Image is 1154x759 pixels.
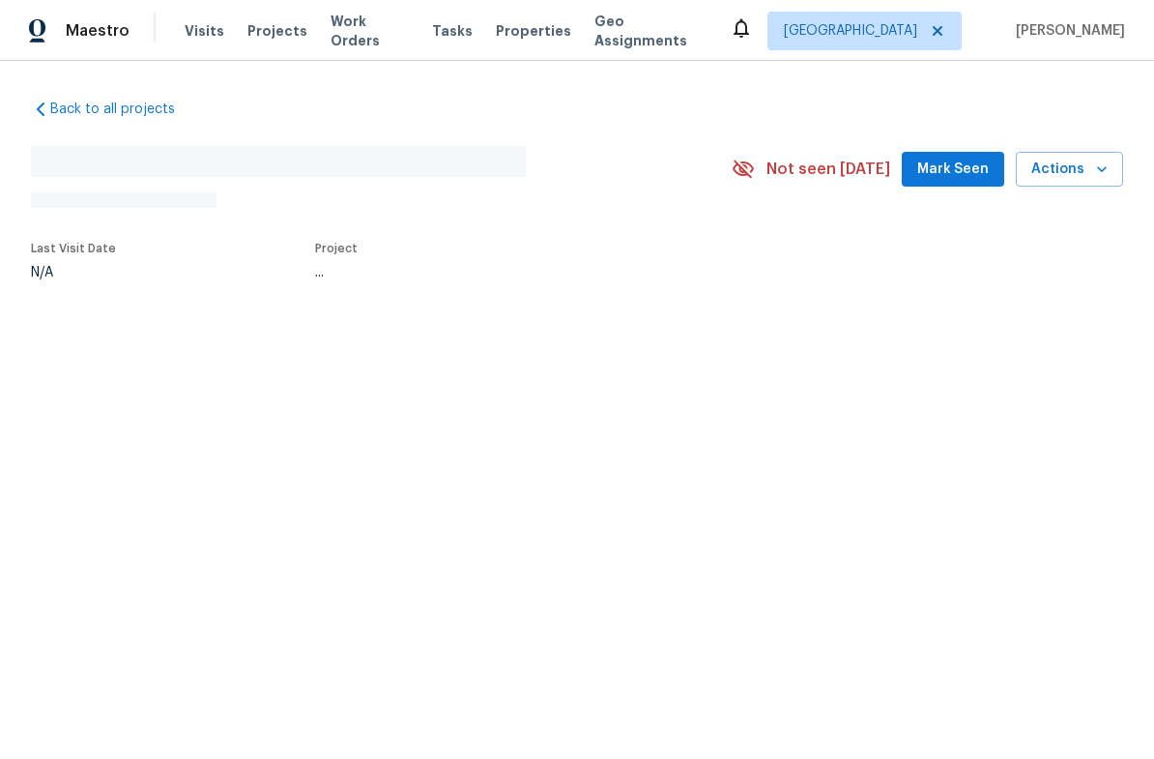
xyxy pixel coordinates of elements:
[31,266,116,279] div: N/A
[66,21,130,41] span: Maestro
[315,243,358,254] span: Project
[31,100,216,119] a: Back to all projects
[496,21,571,41] span: Properties
[594,12,707,50] span: Geo Assignments
[315,266,686,279] div: ...
[31,243,116,254] span: Last Visit Date
[784,21,917,41] span: [GEOGRAPHIC_DATA]
[766,160,890,179] span: Not seen [DATE]
[902,152,1004,188] button: Mark Seen
[247,21,307,41] span: Projects
[185,21,224,41] span: Visits
[1008,21,1125,41] span: [PERSON_NAME]
[1016,152,1123,188] button: Actions
[1031,158,1108,182] span: Actions
[917,158,989,182] span: Mark Seen
[432,24,473,38] span: Tasks
[331,12,409,50] span: Work Orders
